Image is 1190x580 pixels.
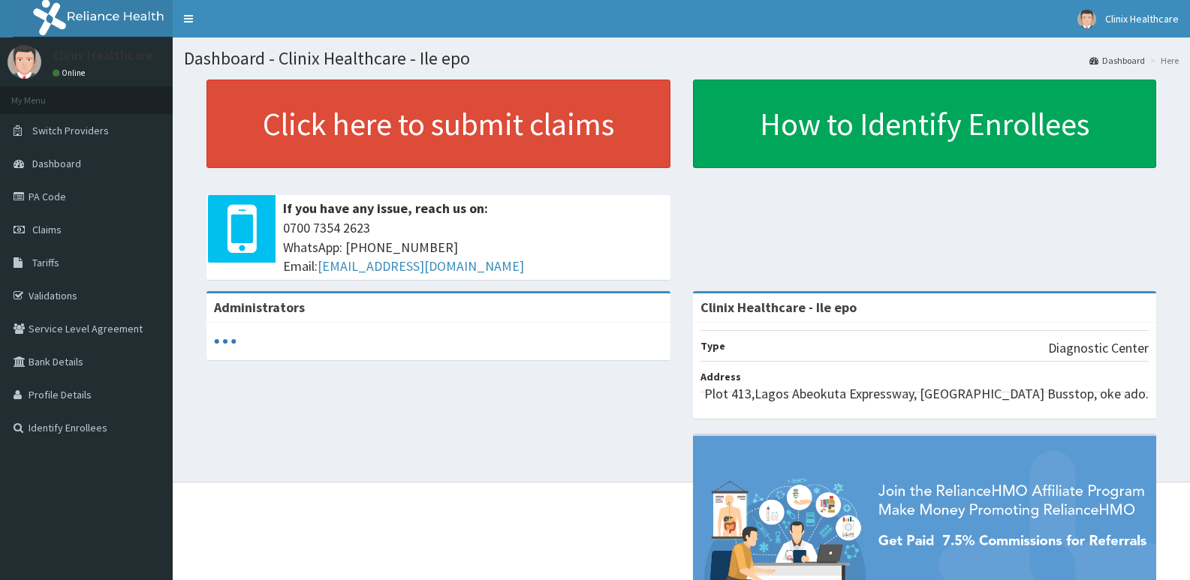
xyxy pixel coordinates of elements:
[1077,10,1096,29] img: User Image
[53,49,153,62] p: Clinix Healthcare
[184,49,1179,68] h1: Dashboard - Clinix Healthcare - Ile epo
[32,223,62,236] span: Claims
[1146,54,1179,67] li: Here
[704,384,1149,404] p: Plot 413,Lagos Abeokuta Expressway, [GEOGRAPHIC_DATA] Busstop, oke ado.
[1105,12,1179,26] span: Clinix Healthcare
[318,257,524,275] a: [EMAIL_ADDRESS][DOMAIN_NAME]
[700,339,725,353] b: Type
[700,299,857,316] strong: Clinix Healthcare - Ile epo
[206,80,670,168] a: Click here to submit claims
[283,218,663,276] span: 0700 7354 2623 WhatsApp: [PHONE_NUMBER] Email:
[693,80,1157,168] a: How to Identify Enrollees
[700,370,741,383] b: Address
[8,45,41,79] img: User Image
[1048,338,1149,358] p: Diagnostic Center
[214,299,305,316] b: Administrators
[283,200,488,217] b: If you have any issue, reach us on:
[214,330,236,353] svg: audio-loading
[32,124,109,137] span: Switch Providers
[32,256,59,269] span: Tariffs
[53,68,89,78] a: Online
[32,157,81,170] span: Dashboard
[1089,54,1145,67] a: Dashboard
